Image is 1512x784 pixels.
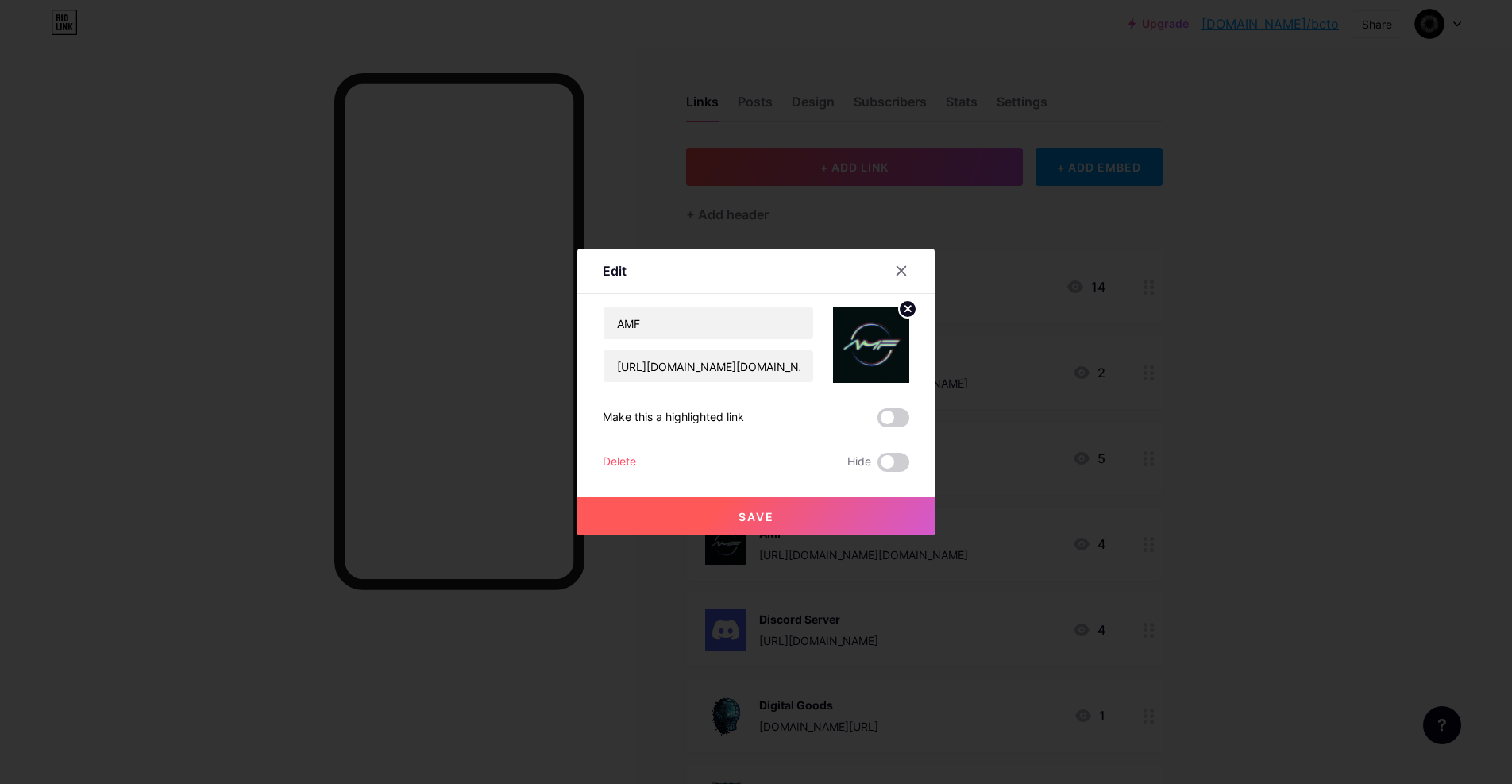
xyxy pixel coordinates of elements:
[603,408,744,427] div: Make this a highlighted link
[833,307,909,383] img: link_thumbnail
[604,307,813,339] input: Title
[603,261,627,280] div: Edit
[577,497,935,535] button: Save
[604,350,813,382] input: URL
[847,453,871,472] span: Hide
[739,510,774,523] span: Save
[603,453,636,472] div: Delete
